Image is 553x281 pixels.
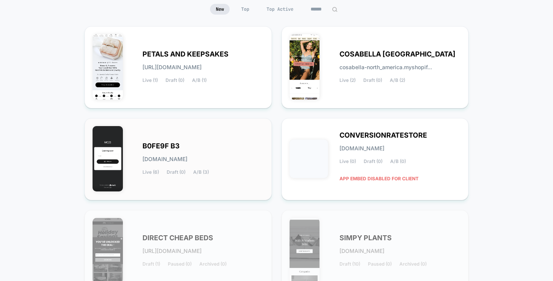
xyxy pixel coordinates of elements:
span: DIRECT CHEAP BEDS [142,235,213,241]
span: A/B (2) [390,78,405,83]
span: Live (0) [339,159,356,164]
span: SIMPY PLANTS [339,235,392,241]
span: [URL][DOMAIN_NAME] [142,65,202,70]
span: Draft (10) [339,261,360,267]
span: New [210,4,230,15]
span: Live (1) [142,78,158,83]
span: Top Active [261,4,299,15]
span: [DOMAIN_NAME] [339,146,384,151]
span: [DOMAIN_NAME] [142,156,187,162]
span: Draft (0) [364,159,382,164]
img: B0FE9F_B3 [93,126,123,191]
span: Draft (1) [142,261,160,267]
span: A/B (0) [390,159,406,164]
span: cosabella-north_america.myshopif... [339,65,432,70]
span: Paused (0) [368,261,392,267]
img: CONVERSIONRATESTORE [290,140,328,178]
span: Archived (0) [399,261,427,267]
span: Live (6) [142,170,159,175]
img: COSABELLA_NORTH_AMERICA [290,34,320,100]
span: [URL][DOMAIN_NAME] [142,248,202,254]
span: B0FE9F B3 [142,143,180,149]
span: Draft (0) [166,78,184,83]
span: COSABELLA [GEOGRAPHIC_DATA] [339,52,455,57]
span: Paused (0) [168,261,192,267]
img: edit [332,7,338,12]
span: [DOMAIN_NAME] [339,248,384,254]
span: CONVERSIONRATESTORE [339,133,427,138]
span: Archived (0) [199,261,227,267]
img: PETALS_AND_KEEPSAKES [93,34,123,100]
span: Top [235,4,255,15]
span: Draft (0) [363,78,382,83]
span: Live (2) [339,78,356,83]
span: PETALS AND KEEPSAKES [142,52,228,57]
span: APP EMBED DISABLED FOR CLIENT [339,172,419,185]
span: A/B (1) [192,78,207,83]
span: A/B (3) [193,170,209,175]
span: Draft (0) [167,170,185,175]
